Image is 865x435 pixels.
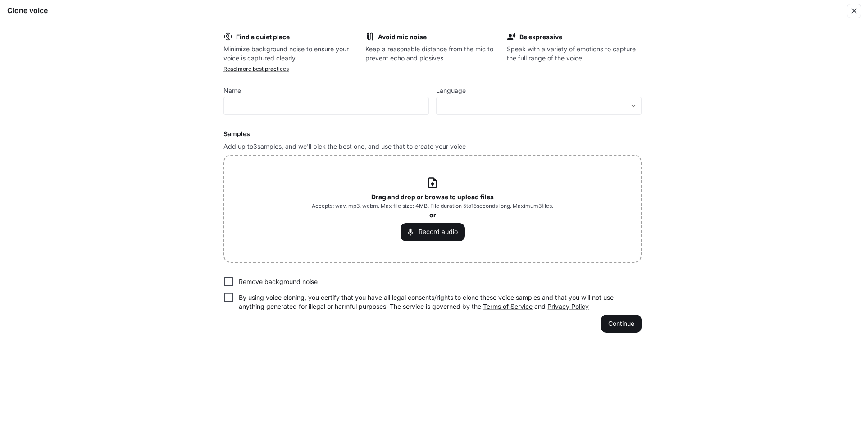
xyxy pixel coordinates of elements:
[7,5,48,15] h5: Clone voice
[312,201,553,211] span: Accepts: wav, mp3, webm. Max file size: 4MB. File duration 5 to 15 seconds long. Maximum 3 files.
[429,211,436,219] b: or
[519,33,562,41] b: Be expressive
[437,101,641,110] div: ​
[378,33,427,41] b: Avoid mic noise
[436,87,466,94] p: Language
[223,142,642,151] p: Add up to 3 samples, and we'll pick the best one, and use that to create your voice
[401,223,465,241] button: Record audio
[236,33,290,41] b: Find a quiet place
[223,65,289,72] a: Read more best practices
[365,45,500,63] p: Keep a reasonable distance from the mic to prevent echo and plosives.
[547,302,589,310] a: Privacy Policy
[223,45,358,63] p: Minimize background noise to ensure your voice is captured clearly.
[239,277,318,286] p: Remove background noise
[371,193,494,201] b: Drag and drop or browse to upload files
[223,129,642,138] h6: Samples
[223,87,241,94] p: Name
[507,45,642,63] p: Speak with a variety of emotions to capture the full range of the voice.
[483,302,533,310] a: Terms of Service
[601,315,642,333] button: Continue
[239,293,634,311] p: By using voice cloning, you certify that you have all legal consents/rights to clone these voice ...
